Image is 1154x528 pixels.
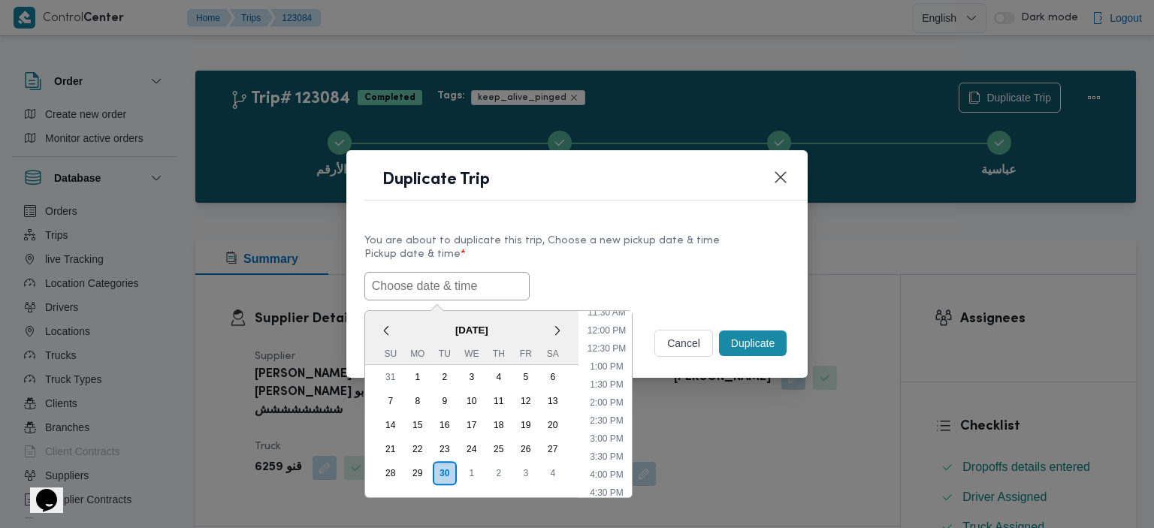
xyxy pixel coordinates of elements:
div: You are about to duplicate this trip, Choose a new pickup date & time [364,233,790,249]
label: Pickup date & time [364,249,790,272]
h1: Duplicate Trip [382,168,490,192]
button: Closes this modal window [772,168,790,186]
ul: Time [582,311,632,497]
iframe: chat widget [15,468,63,513]
button: cancel [654,330,713,357]
button: Duplicate [719,330,787,356]
input: Choose date & time [364,272,530,300]
li: 11:30 AM [582,305,632,320]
